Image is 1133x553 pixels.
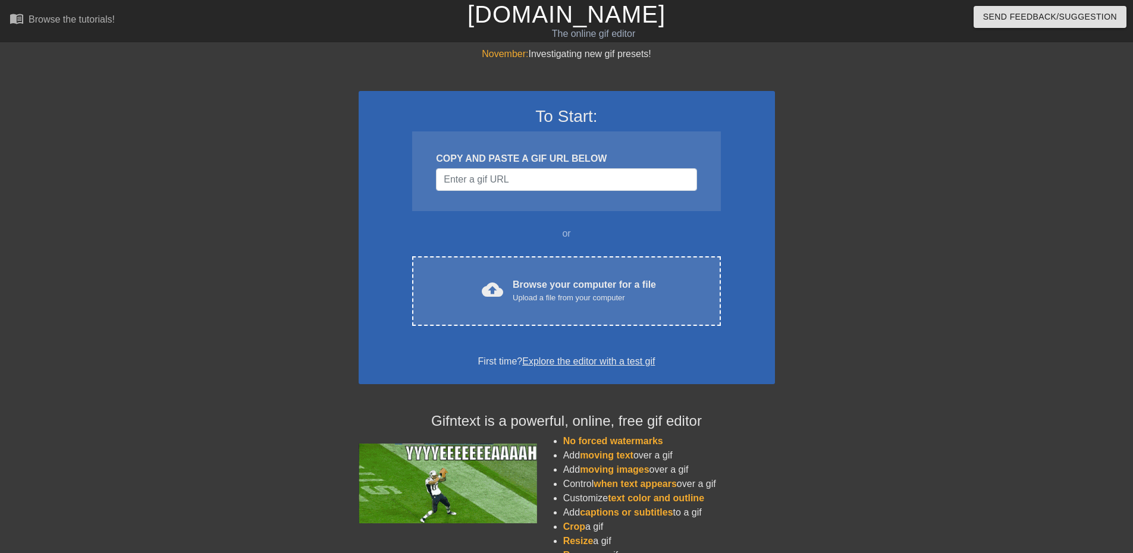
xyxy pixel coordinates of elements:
[983,10,1117,24] span: Send Feedback/Suggestion
[359,444,537,523] img: football_small.gif
[563,521,585,532] span: Crop
[594,479,677,489] span: when text appears
[580,450,633,460] span: moving text
[29,14,115,24] div: Browse the tutorials!
[513,278,656,304] div: Browse your computer for a file
[390,227,744,241] div: or
[436,168,696,191] input: Username
[563,534,775,548] li: a gif
[359,413,775,430] h4: Gifntext is a powerful, online, free gif editor
[513,292,656,304] div: Upload a file from your computer
[563,491,775,505] li: Customize
[563,536,594,546] span: Resize
[563,520,775,534] li: a gif
[482,279,503,300] span: cloud_upload
[563,436,663,446] span: No forced watermarks
[374,106,759,127] h3: To Start:
[384,27,804,41] div: The online gif editor
[467,1,666,27] a: [DOMAIN_NAME]
[563,477,775,491] li: Control over a gif
[10,11,24,26] span: menu_book
[436,152,696,166] div: COPY AND PASTE A GIF URL BELOW
[563,505,775,520] li: Add to a gif
[580,464,649,475] span: moving images
[608,493,704,503] span: text color and outline
[563,463,775,477] li: Add over a gif
[563,448,775,463] li: Add over a gif
[482,49,528,59] span: November:
[522,356,655,366] a: Explore the editor with a test gif
[580,507,673,517] span: captions or subtitles
[10,11,115,30] a: Browse the tutorials!
[359,47,775,61] div: Investigating new gif presets!
[974,6,1126,28] button: Send Feedback/Suggestion
[374,354,759,369] div: First time?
